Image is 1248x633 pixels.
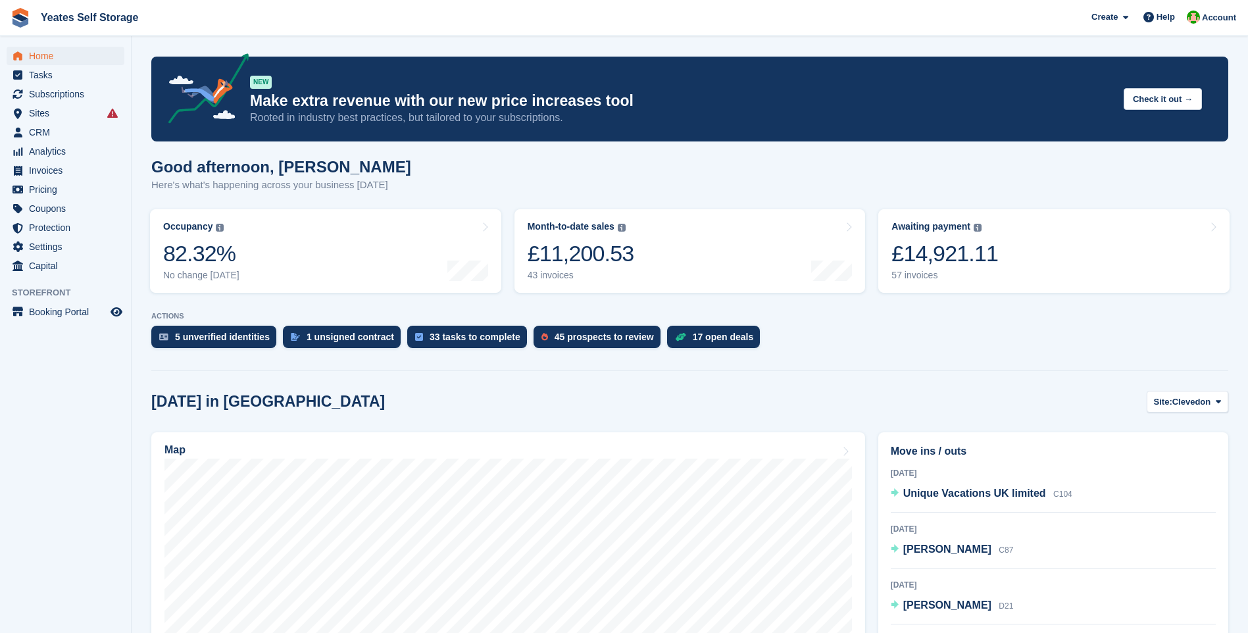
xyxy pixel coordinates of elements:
[29,47,108,65] span: Home
[29,180,108,199] span: Pricing
[159,333,168,341] img: verify_identity-adf6edd0f0f0b5bbfe63781bf79b02c33cf7c696d77639b501bdc392416b5a36.svg
[151,312,1228,320] p: ACTIONS
[675,332,686,342] img: deal-1b604bf984904fb50ccaf53a9ad4b4a5d6e5aea283cecdc64d6e3604feb123c2.svg
[1157,11,1175,24] span: Help
[999,545,1013,555] span: C87
[283,326,407,355] a: 1 unsigned contract
[291,333,300,341] img: contract_signature_icon-13c848040528278c33f63329250d36e43548de30e8caae1d1a13099fd9432cc5.svg
[29,218,108,237] span: Protection
[29,199,108,218] span: Coupons
[150,209,501,293] a: Occupancy 82.32% No change [DATE]
[29,238,108,256] span: Settings
[891,597,1014,615] a: [PERSON_NAME] D21
[415,333,423,341] img: task-75834270c22a3079a89374b754ae025e5fb1db73e45f91037f5363f120a921f8.svg
[528,270,634,281] div: 43 invoices
[216,224,224,232] img: icon-info-grey-7440780725fd019a000dd9b08b2336e03edf1995a4989e88bcd33f0948082b44.svg
[1172,395,1211,409] span: Clevedon
[891,443,1216,459] h2: Move ins / outs
[7,142,124,161] a: menu
[7,161,124,180] a: menu
[1147,391,1228,413] button: Site: Clevedon
[534,326,667,355] a: 45 prospects to review
[163,270,239,281] div: No change [DATE]
[29,123,108,141] span: CRM
[555,332,654,342] div: 45 prospects to review
[1202,11,1236,24] span: Account
[1124,88,1202,110] button: Check it out →
[1091,11,1118,24] span: Create
[151,158,411,176] h1: Good afternoon, [PERSON_NAME]
[29,142,108,161] span: Analytics
[693,332,754,342] div: 17 open deals
[250,91,1113,111] p: Make extra revenue with our new price increases tool
[7,199,124,218] a: menu
[7,238,124,256] a: menu
[7,218,124,237] a: menu
[903,488,1046,499] span: Unique Vacations UK limited
[891,542,1014,559] a: [PERSON_NAME] C87
[151,178,411,193] p: Here's what's happening across your business [DATE]
[528,240,634,267] div: £11,200.53
[29,257,108,275] span: Capital
[7,47,124,65] a: menu
[11,8,30,28] img: stora-icon-8386f47178a22dfd0bd8f6a31ec36ba5ce8667c1dd55bd0f319d3a0aa187defe.svg
[250,76,272,89] div: NEW
[430,332,520,342] div: 33 tasks to complete
[29,104,108,122] span: Sites
[891,221,970,232] div: Awaiting payment
[7,104,124,122] a: menu
[7,123,124,141] a: menu
[307,332,394,342] div: 1 unsigned contract
[164,444,186,456] h2: Map
[528,221,614,232] div: Month-to-date sales
[974,224,982,232] img: icon-info-grey-7440780725fd019a000dd9b08b2336e03edf1995a4989e88bcd33f0948082b44.svg
[109,304,124,320] a: Preview store
[29,66,108,84] span: Tasks
[107,108,118,118] i: Smart entry sync failures have occurred
[163,221,212,232] div: Occupancy
[151,326,283,355] a: 5 unverified identities
[250,111,1113,125] p: Rooted in industry best practices, but tailored to your subscriptions.
[7,85,124,103] a: menu
[7,257,124,275] a: menu
[903,599,991,611] span: [PERSON_NAME]
[12,286,131,299] span: Storefront
[891,579,1216,591] div: [DATE]
[514,209,866,293] a: Month-to-date sales £11,200.53 43 invoices
[891,486,1072,503] a: Unique Vacations UK limited C104
[7,303,124,321] a: menu
[891,240,998,267] div: £14,921.11
[541,333,548,341] img: prospect-51fa495bee0391a8d652442698ab0144808aea92771e9ea1ae160a38d050c398.svg
[667,326,767,355] a: 17 open deals
[891,270,998,281] div: 57 invoices
[1053,490,1072,499] span: C104
[891,523,1216,535] div: [DATE]
[175,332,270,342] div: 5 unverified identities
[891,467,1216,479] div: [DATE]
[151,393,385,411] h2: [DATE] in [GEOGRAPHIC_DATA]
[407,326,534,355] a: 33 tasks to complete
[1154,395,1172,409] span: Site:
[29,161,108,180] span: Invoices
[7,66,124,84] a: menu
[878,209,1230,293] a: Awaiting payment £14,921.11 57 invoices
[618,224,626,232] img: icon-info-grey-7440780725fd019a000dd9b08b2336e03edf1995a4989e88bcd33f0948082b44.svg
[903,544,991,555] span: [PERSON_NAME]
[7,180,124,199] a: menu
[157,53,249,128] img: price-adjustments-announcement-icon-8257ccfd72463d97f412b2fc003d46551f7dbcb40ab6d574587a9cd5c0d94...
[29,85,108,103] span: Subscriptions
[999,601,1013,611] span: D21
[1187,11,1200,24] img: Angela Field
[36,7,144,28] a: Yeates Self Storage
[29,303,108,321] span: Booking Portal
[163,240,239,267] div: 82.32%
